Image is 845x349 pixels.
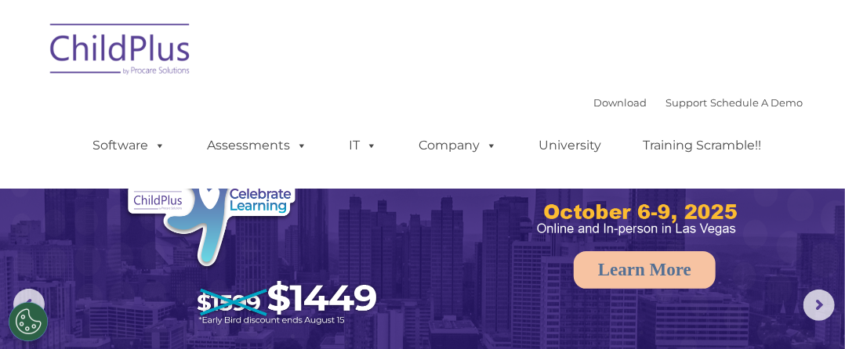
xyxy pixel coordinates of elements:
a: IT [333,130,393,161]
a: Company [403,130,513,161]
a: University [523,130,617,161]
a: Software [77,130,181,161]
a: Learn More [574,251,716,289]
a: Training Scramble!! [627,130,777,161]
img: ChildPlus by Procare Solutions [42,13,199,91]
a: Assessments [191,130,323,161]
a: Download [593,96,647,109]
a: Schedule A Demo [710,96,803,109]
a: Support [665,96,707,109]
font: | [593,96,803,109]
button: Cookies Settings [9,302,48,341]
